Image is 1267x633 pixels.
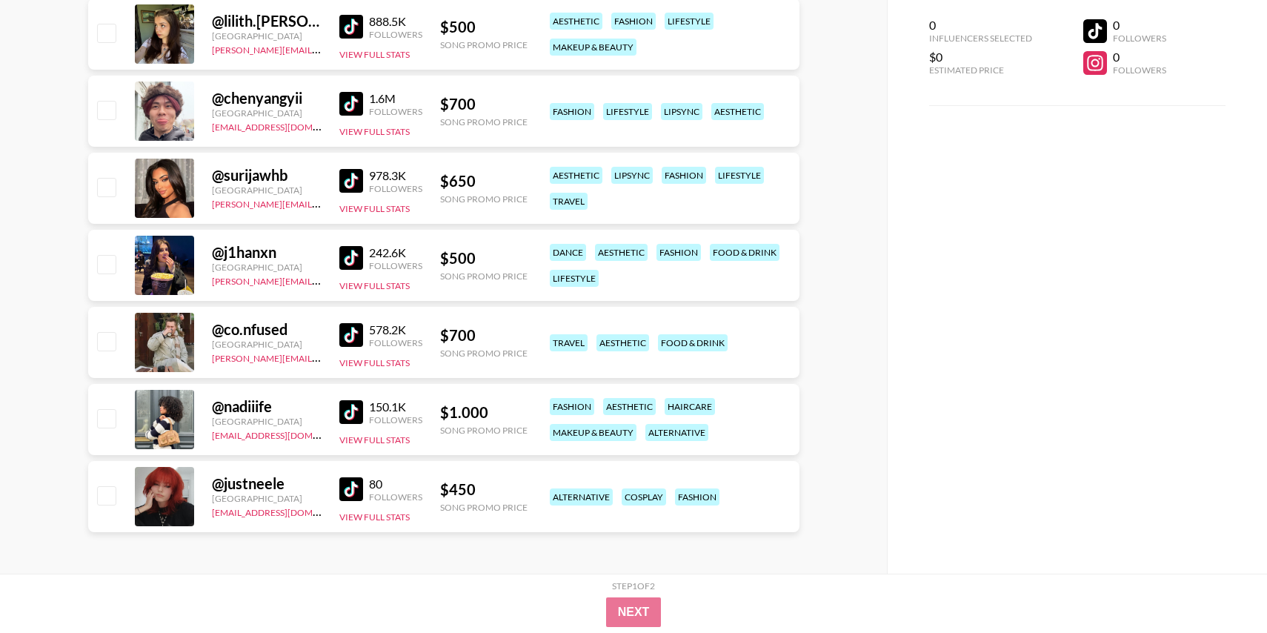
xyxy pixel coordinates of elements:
div: fashion [550,398,594,415]
div: 578.2K [369,322,422,337]
div: Followers [369,414,422,425]
div: [GEOGRAPHIC_DATA] [212,262,322,273]
div: alternative [550,488,613,506]
div: $ 700 [440,326,528,345]
div: $ 1.000 [440,403,528,422]
div: [GEOGRAPHIC_DATA] [212,416,322,427]
img: TikTok [339,246,363,270]
div: food & drink [710,244,779,261]
div: $ 450 [440,480,528,499]
div: Followers [369,337,422,348]
div: Song Promo Price [440,348,528,359]
div: [GEOGRAPHIC_DATA] [212,493,322,504]
div: Followers [369,260,422,271]
div: fashion [675,488,719,506]
div: @ justneele [212,474,322,493]
div: @ nadiiife [212,397,322,416]
div: 150.1K [369,400,422,414]
button: View Full Stats [339,357,410,368]
a: [EMAIL_ADDRESS][DOMAIN_NAME] [212,427,361,441]
div: Song Promo Price [440,271,528,282]
div: alternative [645,424,708,441]
img: TikTok [339,323,363,347]
div: cosplay [622,488,666,506]
div: Step 1 of 2 [612,580,655,591]
div: aesthetic [595,244,648,261]
img: TikTok [339,400,363,424]
div: food & drink [658,334,728,351]
div: makeup & beauty [550,424,636,441]
div: fashion [656,244,701,261]
div: lifestyle [550,270,599,287]
a: [PERSON_NAME][EMAIL_ADDRESS][DOMAIN_NAME] [212,350,431,364]
button: View Full Stats [339,511,410,523]
a: [PERSON_NAME][EMAIL_ADDRESS][PERSON_NAME][DOMAIN_NAME] [212,273,502,287]
div: [GEOGRAPHIC_DATA] [212,339,322,350]
button: Next [606,597,662,627]
div: $ 500 [440,249,528,268]
div: 80 [369,477,422,491]
div: Song Promo Price [440,502,528,513]
div: aesthetic [603,398,656,415]
div: dance [550,244,586,261]
div: Followers [369,491,422,503]
button: View Full Stats [339,280,410,291]
div: Song Promo Price [440,425,528,436]
img: TikTok [339,477,363,501]
div: haircare [665,398,715,415]
a: [EMAIL_ADDRESS][DOMAIN_NAME] [212,504,361,518]
div: @ co.nfused [212,320,322,339]
button: View Full Stats [339,434,410,445]
div: travel [550,334,588,351]
div: aesthetic [596,334,649,351]
div: @ j1hanxn [212,243,322,262]
div: 242.6K [369,245,422,260]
